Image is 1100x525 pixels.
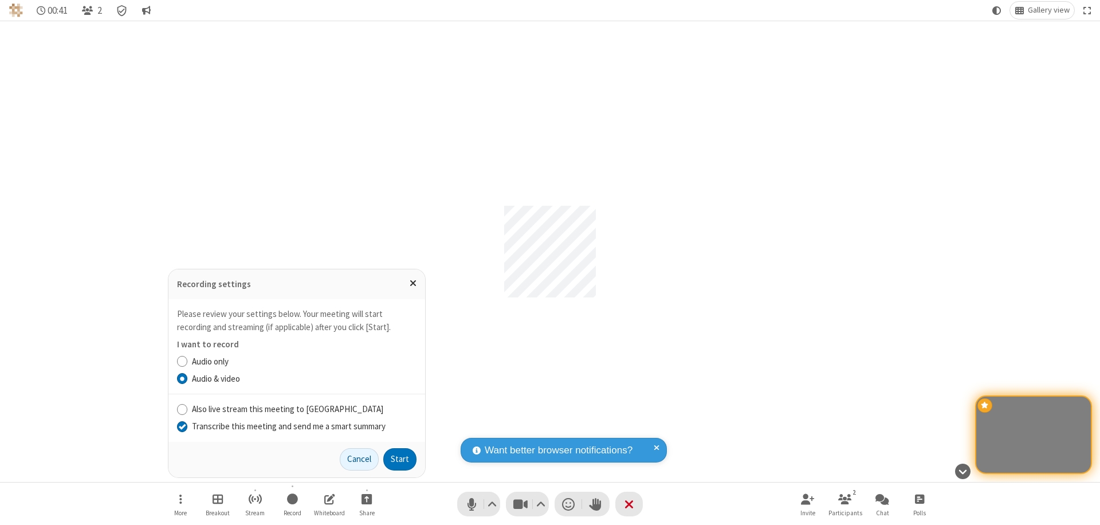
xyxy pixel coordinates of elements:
button: Stop video (⌘+Shift+V) [506,492,549,516]
button: Start [383,448,417,471]
button: Conversation [137,2,155,19]
button: Close popover [401,269,425,297]
label: Transcribe this meeting and send me a smart summary [192,420,417,433]
label: Please review your settings below. Your meeting will start recording and streaming (if applicable... [177,308,391,332]
span: Want better browser notifications? [485,443,632,458]
button: Cancel [340,448,379,471]
label: I want to record [177,339,239,350]
button: Video setting [533,492,549,516]
span: 00:41 [48,5,68,16]
button: Send a reaction [555,492,582,516]
span: Breakout [206,510,230,516]
button: Manage Breakout Rooms [201,488,235,520]
span: Whiteboard [314,510,345,516]
button: Record [275,488,309,520]
label: Also live stream this meeting to [GEOGRAPHIC_DATA] [192,403,417,416]
span: Gallery view [1028,6,1070,15]
button: End or leave meeting [615,492,643,516]
button: Mute (⌘+Shift+A) [457,492,500,516]
button: Open participant list [77,2,107,19]
span: Participants [828,510,862,516]
label: Audio & video [192,373,417,386]
button: Raise hand [582,492,610,516]
div: Timer [32,2,73,19]
label: Recording settings [177,279,251,289]
button: Hide [950,457,975,485]
button: Using system theme [988,2,1006,19]
span: Stream [245,510,265,516]
div: Meeting details Encryption enabled [111,2,133,19]
button: Invite participants (⌘+Shift+I) [791,488,825,520]
button: Start sharing [349,488,384,520]
button: Open participant list [828,488,862,520]
img: QA Selenium DO NOT DELETE OR CHANGE [9,3,23,17]
span: 2 [97,5,102,16]
button: Audio settings [485,492,500,516]
span: Polls [913,510,926,516]
button: Open chat [865,488,899,520]
button: Change layout [1010,2,1074,19]
label: Audio only [192,355,417,369]
div: 2 [850,487,859,497]
button: Fullscreen [1079,2,1096,19]
button: Open poll [902,488,937,520]
span: Share [359,510,375,516]
span: Invite [800,510,815,516]
span: Chat [876,510,889,516]
button: Open shared whiteboard [312,488,347,520]
button: Start streaming [238,488,272,520]
span: Record [284,510,301,516]
button: Open menu [163,488,198,520]
span: More [174,510,187,516]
